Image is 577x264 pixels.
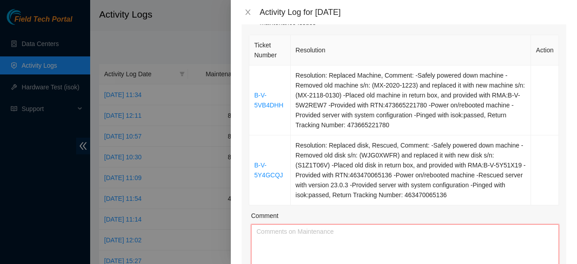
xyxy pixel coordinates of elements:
[244,9,252,16] span: close
[291,135,531,205] td: Resolution: Replaced disk, Rescued, Comment: -Safely powered down machine -Removed old disk s/n: ...
[254,92,284,109] a: B-V-5VB4DHH
[260,7,566,17] div: Activity Log for [DATE]
[531,35,559,65] th: Action
[254,162,283,179] a: B-V-5Y4GCQJ
[251,211,279,221] label: Comment
[242,8,254,17] button: Close
[291,35,531,65] th: Resolution
[249,35,291,65] th: Ticket Number
[291,65,531,135] td: Resolution: Replaced Machine, Comment: -Safely powered down machine -Removed old machine s/n: (MX...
